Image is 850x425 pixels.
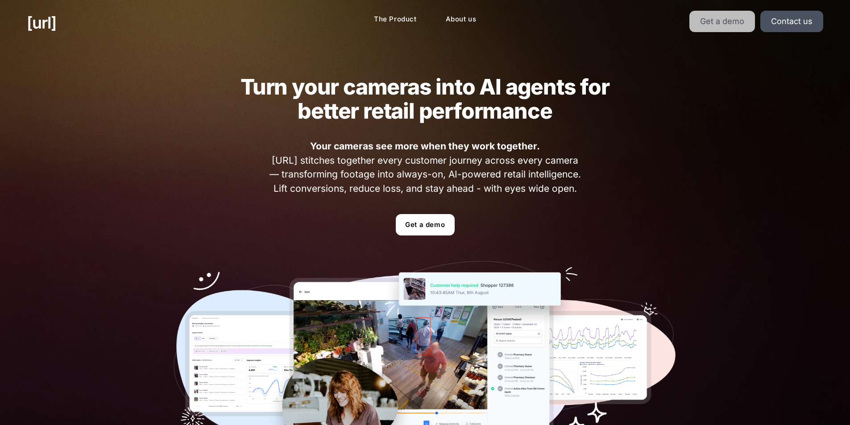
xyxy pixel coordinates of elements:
[760,11,823,32] a: Contact us
[27,11,56,35] a: [URL]
[310,140,540,152] strong: Your cameras see more when they work together.
[396,214,455,235] a: Get a demo
[689,11,755,32] a: Get a demo
[266,139,584,195] span: [URL] stitches together every customer journey across every camera — transforming footage into al...
[367,11,424,28] a: The Product
[223,75,627,123] h2: Turn your cameras into AI agents for better retail performance
[439,11,484,28] a: About us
